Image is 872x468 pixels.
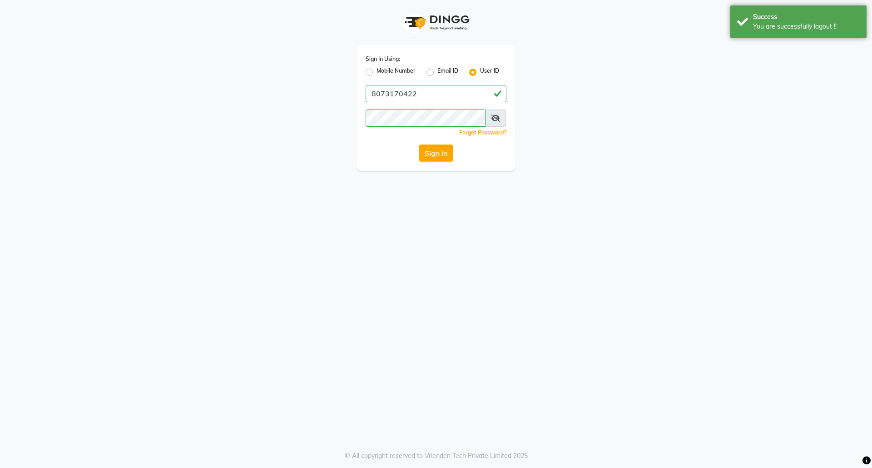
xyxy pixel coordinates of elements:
label: Mobile Number [377,67,416,78]
label: Sign In Using: [366,55,400,63]
button: Sign In [419,144,453,162]
input: Username [366,85,506,102]
div: Success [753,12,860,22]
a: Forgot Password? [459,129,506,136]
input: Username [366,110,486,127]
img: logo1.svg [400,9,472,36]
div: You are successfully logout !! [753,22,860,31]
label: User ID [480,67,499,78]
label: Email ID [437,67,458,78]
